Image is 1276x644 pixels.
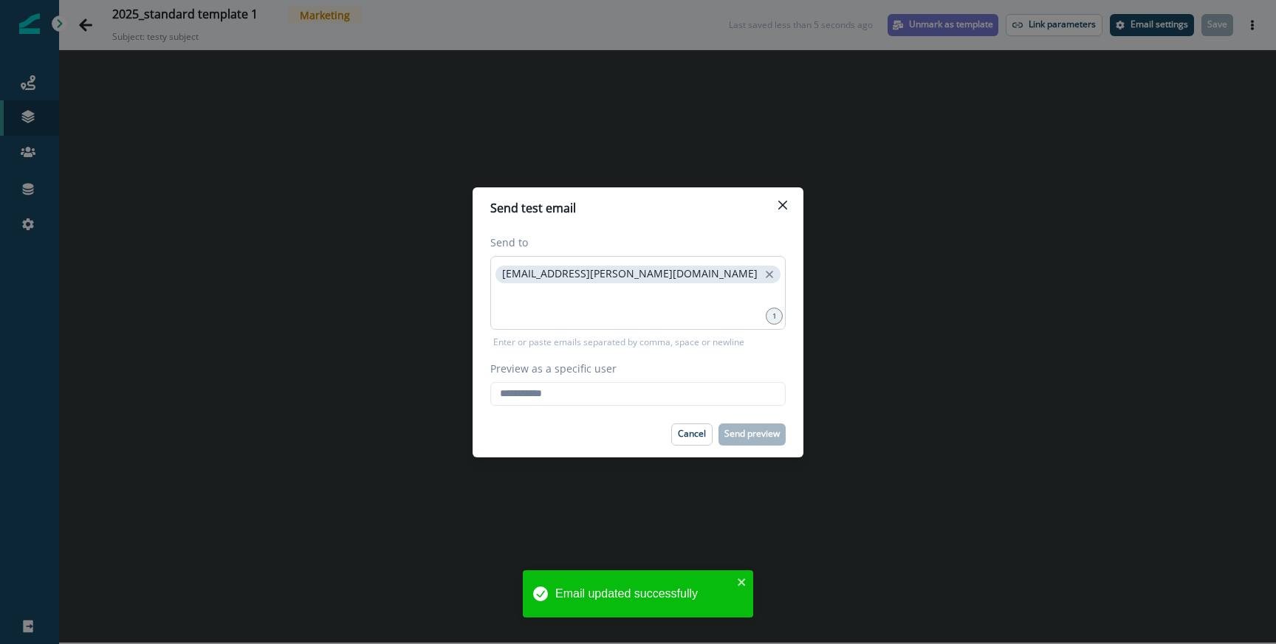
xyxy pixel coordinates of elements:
div: Email updated successfully [555,585,733,603]
p: Enter or paste emails separated by comma, space or newline [490,336,747,349]
label: Send to [490,235,777,250]
button: close [762,267,777,282]
button: Send preview [718,423,786,446]
p: [EMAIL_ADDRESS][PERSON_NAME][DOMAIN_NAME] [502,268,758,280]
p: Cancel [678,429,706,439]
button: close [737,576,747,588]
button: Cancel [671,423,713,446]
p: Send test email [490,199,576,217]
p: Send preview [724,429,780,439]
label: Preview as a specific user [490,361,777,376]
div: 1 [766,308,783,325]
button: Close [771,193,795,217]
